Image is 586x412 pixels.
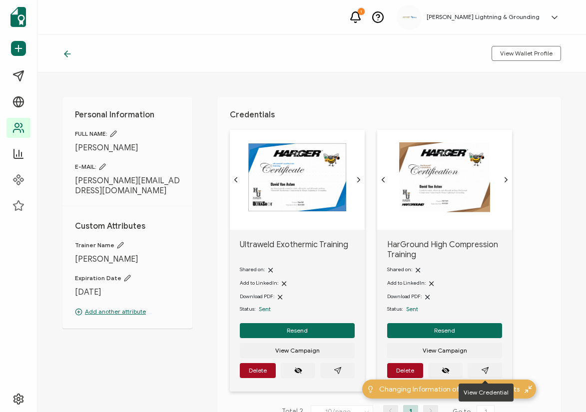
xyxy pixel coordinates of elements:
[240,363,276,378] button: Delete
[502,176,510,184] ion-icon: chevron forward outline
[232,176,240,184] ion-icon: chevron back outline
[423,348,467,354] span: View Campaign
[427,13,540,20] h5: [PERSON_NAME] Lightning & Grounding
[75,254,180,264] span: [PERSON_NAME]
[240,240,355,260] span: Ultraweld Exothermic Training
[240,293,274,300] span: Download PDF:
[75,307,180,316] p: Add another attribute
[358,8,365,15] div: 1
[379,384,520,395] span: Changing Information of Existing Recipients
[75,143,180,153] span: [PERSON_NAME]
[402,15,417,19] img: aadcaf15-e79d-49df-9673-3fc76e3576c2.png
[75,110,180,120] h1: Personal Information
[525,386,532,393] img: minimize-icon.svg
[434,328,455,334] span: Resend
[387,323,502,338] button: Resend
[240,323,355,338] button: Resend
[75,221,180,231] h1: Custom Attributes
[75,176,180,196] span: [PERSON_NAME][EMAIL_ADDRESS][DOMAIN_NAME]
[406,305,418,313] span: Sent
[249,368,267,374] span: Delete
[387,363,423,378] button: Delete
[334,367,342,375] ion-icon: paper plane outline
[287,328,308,334] span: Resend
[387,266,412,273] span: Shared on:
[355,176,363,184] ion-icon: chevron forward outline
[240,266,265,273] span: Shared on:
[75,130,180,138] span: FULL NAME:
[492,46,561,61] button: View Wallet Profile
[481,367,489,375] ion-icon: paper plane outline
[396,368,414,374] span: Delete
[536,364,586,412] iframe: Chat Widget
[259,305,271,313] span: Sent
[379,176,387,184] ion-icon: chevron back outline
[75,163,180,171] span: E-MAIL:
[459,384,514,402] div: View Credential
[442,367,450,375] ion-icon: eye off
[230,110,549,120] h1: Credentials
[275,348,320,354] span: View Campaign
[75,241,180,249] span: Trainer Name
[10,7,26,27] img: sertifier-logomark-colored.svg
[294,367,302,375] ion-icon: eye off
[387,240,502,260] span: HarGround High Compression Training
[387,343,502,358] button: View Campaign
[387,280,426,286] span: Add to LinkedIn:
[387,293,422,300] span: Download PDF:
[240,280,278,286] span: Add to LinkedIn:
[240,305,255,313] span: Status:
[387,305,403,313] span: Status:
[75,274,180,282] span: Expiration Date
[500,50,553,56] span: View Wallet Profile
[240,343,355,358] button: View Campaign
[75,287,180,297] span: [DATE]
